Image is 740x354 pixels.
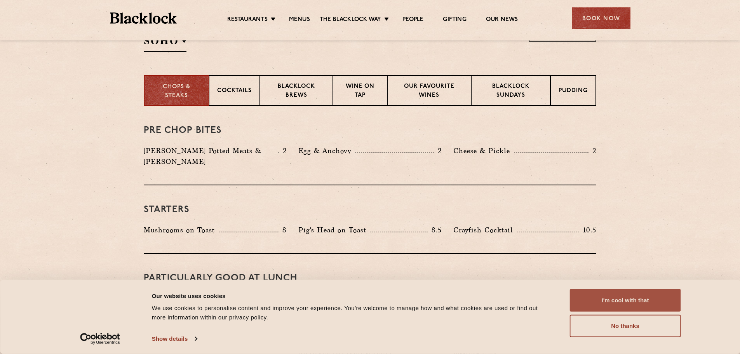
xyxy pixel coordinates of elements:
p: 2 [434,146,442,156]
p: Pig's Head on Toast [298,225,370,235]
p: Cocktails [217,87,252,96]
p: 8.5 [428,225,442,235]
p: 2 [589,146,596,156]
p: 10.5 [579,225,596,235]
div: We use cookies to personalise content and improve your experience. You're welcome to manage how a... [152,303,552,322]
div: Our website uses cookies [152,291,552,300]
p: 2 [279,146,287,156]
button: No thanks [570,315,681,337]
h3: PARTICULARLY GOOD AT LUNCH [144,273,596,283]
a: Show details [152,333,197,345]
p: Mushrooms on Toast [144,225,219,235]
a: Gifting [443,16,466,24]
h2: SOHO [144,34,186,52]
a: Usercentrics Cookiebot - opens in a new window [66,333,134,345]
p: Cheese & Pickle [453,145,514,156]
img: BL_Textured_Logo-footer-cropped.svg [110,12,177,24]
p: Chops & Steaks [152,83,201,100]
a: The Blacklock Way [320,16,381,24]
p: Our favourite wines [395,82,463,101]
p: Egg & Anchovy [298,145,355,156]
a: Our News [486,16,518,24]
p: Wine on Tap [341,82,379,101]
p: Pudding [559,87,588,96]
p: Crayfish Cocktail [453,225,517,235]
h3: Pre Chop Bites [144,126,596,136]
h3: Starters [144,205,596,215]
p: 8 [279,225,287,235]
p: Blacklock Sundays [479,82,542,101]
a: People [402,16,423,24]
a: Menus [289,16,310,24]
div: Book Now [572,7,630,29]
p: [PERSON_NAME] Potted Meats & [PERSON_NAME] [144,145,278,167]
a: Restaurants [227,16,268,24]
p: Blacklock Brews [268,82,325,101]
button: I'm cool with that [570,289,681,312]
